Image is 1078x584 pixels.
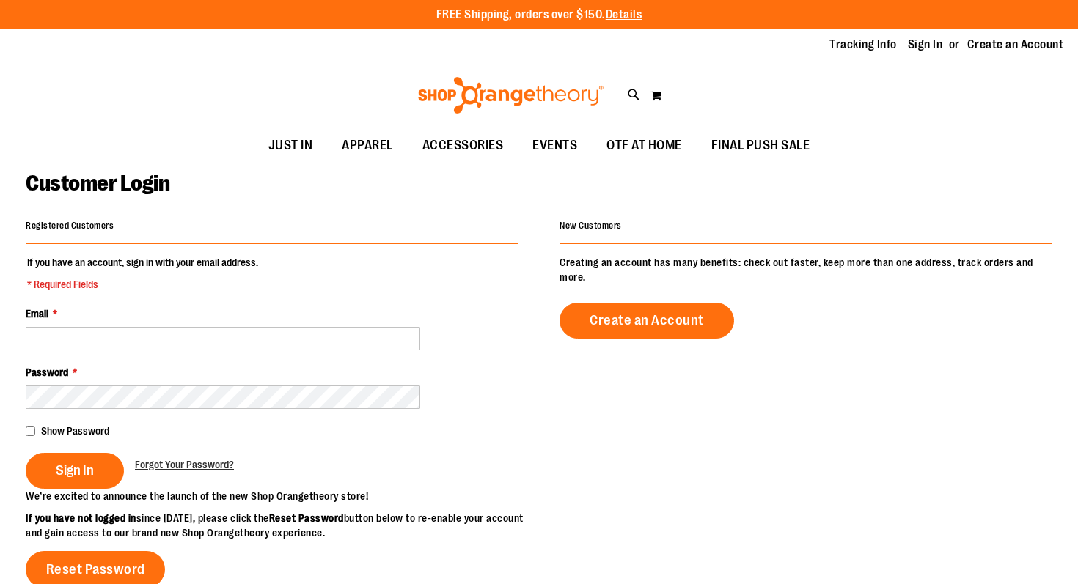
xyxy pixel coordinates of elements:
span: JUST IN [268,129,313,162]
strong: Registered Customers [26,221,114,231]
p: since [DATE], please click the button below to re-enable your account and gain access to our bran... [26,511,539,540]
span: ACCESSORIES [422,129,504,162]
legend: If you have an account, sign in with your email address. [26,255,260,292]
strong: Reset Password [269,512,344,524]
span: Email [26,308,48,319]
span: Create an Account [590,312,704,328]
a: Forgot Your Password? [135,457,234,472]
span: * Required Fields [27,277,258,292]
strong: New Customers [560,221,622,231]
p: We’re excited to announce the launch of the new Shop Orangetheory store! [26,489,539,503]
p: Creating an account has many benefits: check out faster, keep more than one address, track orders... [560,255,1052,284]
a: APPAREL [327,129,408,163]
a: JUST IN [254,129,328,163]
span: OTF AT HOME [606,129,682,162]
span: FINAL PUSH SALE [711,129,810,162]
button: Sign In [26,453,124,489]
span: Reset Password [46,561,145,577]
p: FREE Shipping, orders over $150. [436,7,642,23]
strong: If you have not logged in [26,512,136,524]
a: Tracking Info [829,37,897,53]
a: EVENTS [518,129,592,163]
span: Show Password [41,425,109,437]
a: OTF AT HOME [592,129,697,163]
span: Sign In [56,462,94,478]
a: Create an Account [560,303,734,339]
img: Shop Orangetheory [416,77,606,114]
a: Sign In [908,37,943,53]
span: Password [26,366,68,378]
span: APPAREL [342,129,393,162]
a: ACCESSORIES [408,129,518,163]
a: FINAL PUSH SALE [697,129,825,163]
span: Customer Login [26,171,169,196]
a: Create an Account [967,37,1064,53]
span: EVENTS [532,129,577,162]
span: Forgot Your Password? [135,459,234,470]
a: Details [606,8,642,21]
